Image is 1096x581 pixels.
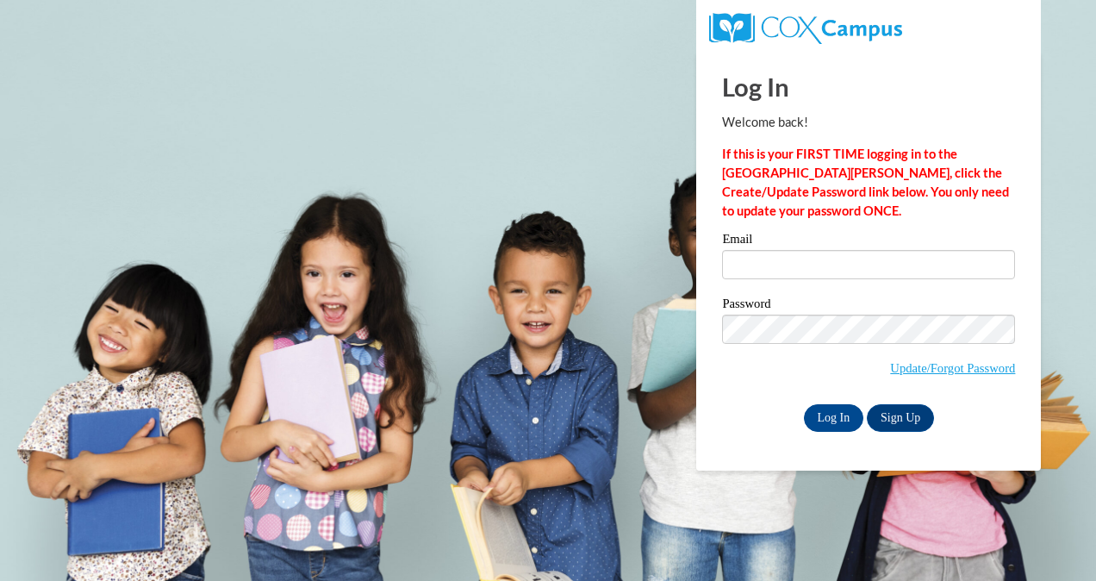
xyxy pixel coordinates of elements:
h1: Log In [722,69,1015,104]
label: Password [722,297,1015,315]
p: Welcome back! [722,113,1015,132]
a: Update/Forgot Password [890,361,1015,375]
img: COX Campus [709,13,901,44]
label: Email [722,233,1015,250]
strong: If this is your FIRST TIME logging in to the [GEOGRAPHIC_DATA][PERSON_NAME], click the Create/Upd... [722,147,1009,218]
a: Sign Up [867,404,934,432]
a: COX Campus [709,20,901,34]
input: Log In [804,404,864,432]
